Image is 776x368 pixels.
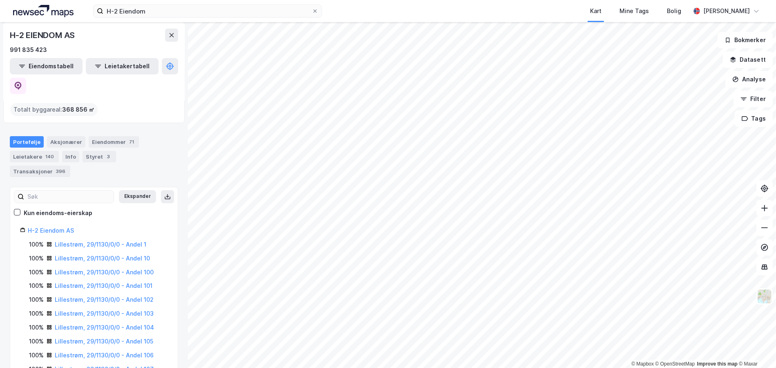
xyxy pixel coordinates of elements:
div: 3 [105,153,113,161]
button: Eiendomstabell [10,58,83,74]
button: Ekspander [119,190,156,203]
input: Søk [24,191,114,203]
div: Portefølje [10,136,44,148]
button: Analyse [725,71,773,88]
div: 100% [29,337,44,346]
img: logo.a4113a55bc3d86da70a041830d287a7e.svg [13,5,74,17]
div: Styret [83,151,116,162]
div: Kart [590,6,602,16]
div: 100% [29,267,44,277]
div: Totalt byggareal : [10,103,98,116]
div: 100% [29,309,44,319]
iframe: Chat Widget [735,329,776,368]
div: 71 [127,138,136,146]
div: Bolig [667,6,681,16]
a: Lillestrøm, 29/1130/0/0 - Andel 102 [55,296,154,303]
a: Lillestrøm, 29/1130/0/0 - Andel 106 [55,352,154,359]
a: Lillestrøm, 29/1130/0/0 - Andel 104 [55,324,154,331]
a: OpenStreetMap [655,361,695,367]
div: 140 [44,153,56,161]
button: Bokmerker [718,32,773,48]
div: Mine Tags [619,6,649,16]
input: Søk på adresse, matrikkel, gårdeiere, leietakere eller personer [103,5,312,17]
div: [PERSON_NAME] [703,6,750,16]
div: 100% [29,240,44,249]
button: Datasett [723,52,773,68]
span: 368 856 ㎡ [62,105,94,114]
div: 100% [29,254,44,263]
a: Mapbox [631,361,654,367]
div: Kun eiendoms-eierskap [24,208,92,218]
div: 100% [29,323,44,332]
div: 396 [54,167,67,175]
div: H-2 EIENDOM AS [10,29,76,42]
button: Filter [734,91,773,107]
div: Leietakere [10,151,59,162]
div: 100% [29,281,44,291]
div: Kontrollprogram for chat [735,329,776,368]
a: H-2 Eiendom AS [28,227,74,234]
a: Lillestrøm, 29/1130/0/0 - Andel 101 [55,282,152,289]
a: Lillestrøm, 29/1130/0/0 - Andel 10 [55,255,150,262]
a: Lillestrøm, 29/1130/0/0 - Andel 1 [55,241,146,248]
a: Lillestrøm, 29/1130/0/0 - Andel 103 [55,310,154,317]
a: Improve this map [697,361,738,367]
div: 100% [29,295,44,305]
div: Transaksjoner [10,166,70,177]
a: Lillestrøm, 29/1130/0/0 - Andel 100 [55,269,154,276]
div: Info [62,151,79,162]
img: Z [757,289,772,304]
div: 991 835 423 [10,45,47,55]
button: Tags [735,110,773,127]
button: Leietakertabell [86,58,159,74]
div: Eiendommer [89,136,139,148]
div: 100% [29,350,44,360]
div: Aksjonærer [47,136,85,148]
a: Lillestrøm, 29/1130/0/0 - Andel 105 [55,338,153,345]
